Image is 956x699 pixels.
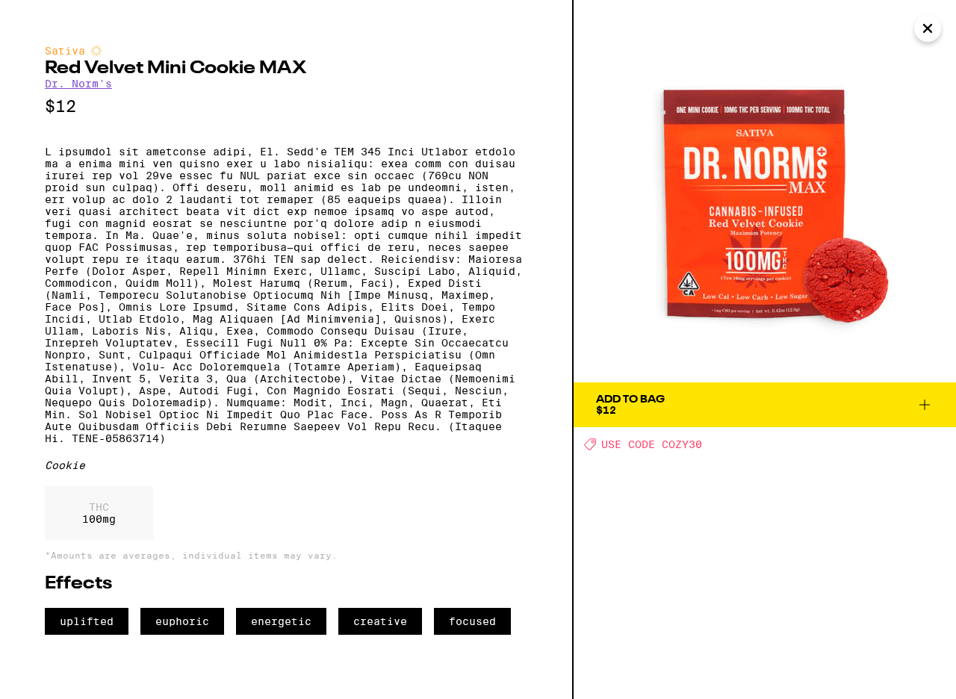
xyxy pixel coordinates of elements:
p: *Amounts are averages, individual items may vary. [45,550,527,560]
span: USE CODE COZY30 [601,438,702,450]
div: Cookie [45,459,527,471]
p: THC [82,501,116,513]
span: Hi. Need any help? [9,10,108,22]
div: Add To Bag [596,394,665,405]
span: creative [338,608,422,635]
span: focused [434,608,511,635]
span: $12 [596,404,616,416]
span: euphoric [140,608,224,635]
div: Sativa [45,45,527,57]
button: Add To Bag$12 [574,382,956,427]
div: 100 mg [45,486,153,540]
h2: Effects [45,575,527,593]
p: L ipsumdol sit ametconse adipi, El. Sedd'e TEM 345 Inci Utlabor etdolo ma a enima mini ven quisno... [45,146,527,444]
p: $12 [45,97,527,116]
h2: Red Velvet Mini Cookie MAX [45,60,527,78]
a: Dr. Norm's [45,78,112,90]
button: Close [914,15,941,42]
span: uplifted [45,608,128,635]
span: energetic [236,608,326,635]
img: sativaColor.svg [90,45,102,57]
